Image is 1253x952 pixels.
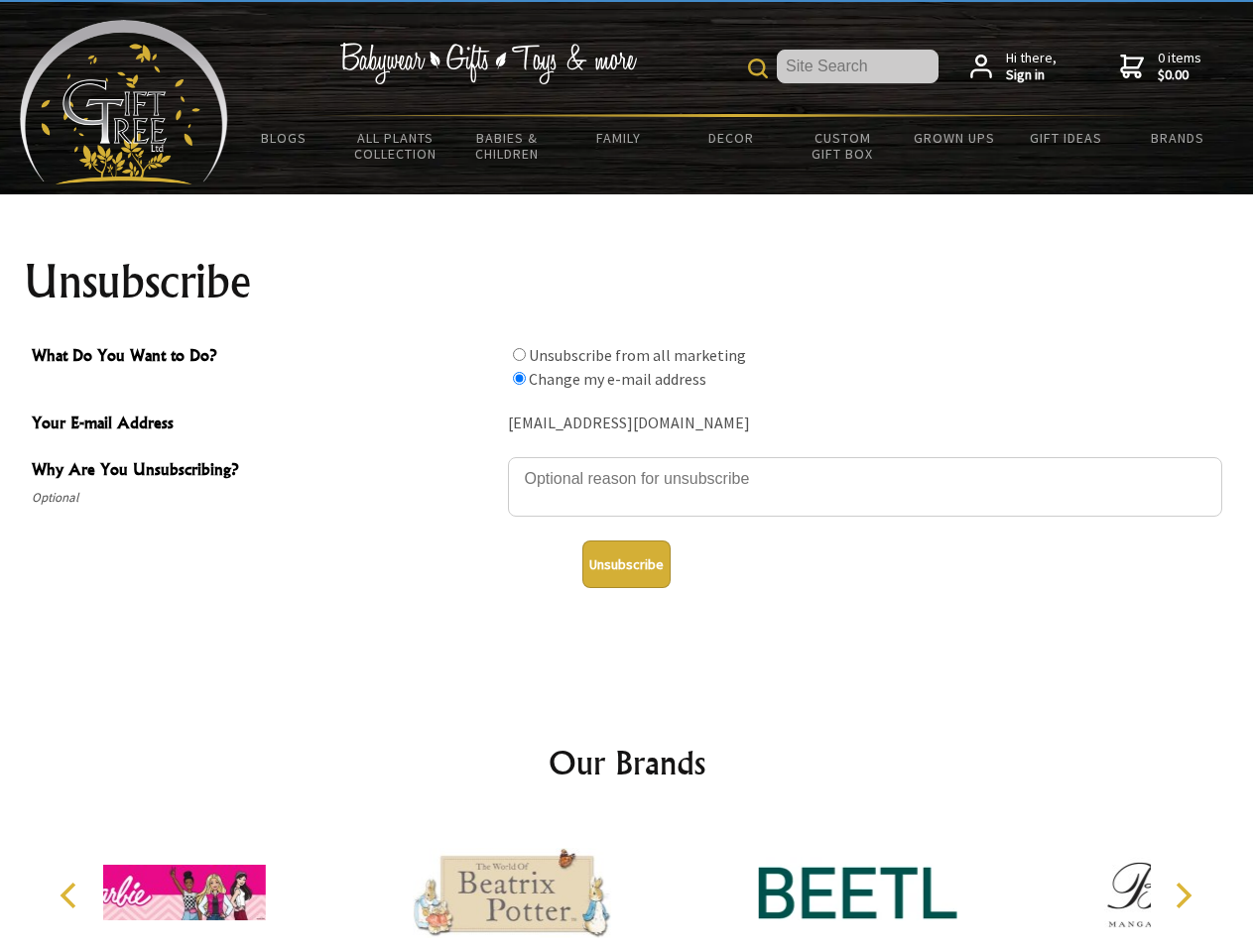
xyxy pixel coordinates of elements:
a: Babies & Children [451,117,564,175]
a: 0 items$0.00 [1120,50,1201,84]
input: What Do You Want to Do? [513,348,526,361]
a: BLOGS [228,117,340,159]
h1: Unsubscribe [24,258,1230,305]
span: 0 items [1158,49,1201,84]
a: Gift Ideas [1010,117,1122,159]
strong: $0.00 [1158,66,1201,84]
button: Unsubscribe [582,540,671,588]
a: Custom Gift Box [787,117,899,175]
img: product search [748,59,768,78]
textarea: Why Are You Unsubscribing? [508,457,1222,517]
button: Next [1161,874,1204,917]
strong: Sign in [1006,66,1057,84]
span: Your E-mail Address [32,411,498,439]
div: [EMAIL_ADDRESS][DOMAIN_NAME] [508,409,1222,439]
span: Why Are You Unsubscribing? [32,457,498,486]
input: What Do You Want to Do? [513,372,526,385]
span: What Do You Want to Do? [32,343,498,372]
input: Site Search [777,50,939,83]
a: Decor [675,117,787,159]
h2: Our Brands [40,739,1214,786]
a: Grown Ups [898,117,1010,159]
button: Previous [50,874,93,917]
span: Hi there, [1006,50,1057,84]
a: Hi there,Sign in [970,50,1057,84]
img: Babywear - Gifts - Toys & more [339,43,637,84]
img: Babyware - Gifts - Toys and more... [20,20,228,184]
label: Unsubscribe from all marketing [529,345,746,365]
a: All Plants Collection [340,117,452,175]
span: Optional [32,486,498,510]
label: Change my e-mail address [529,369,706,389]
a: Brands [1122,117,1234,159]
a: Family [564,117,676,159]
